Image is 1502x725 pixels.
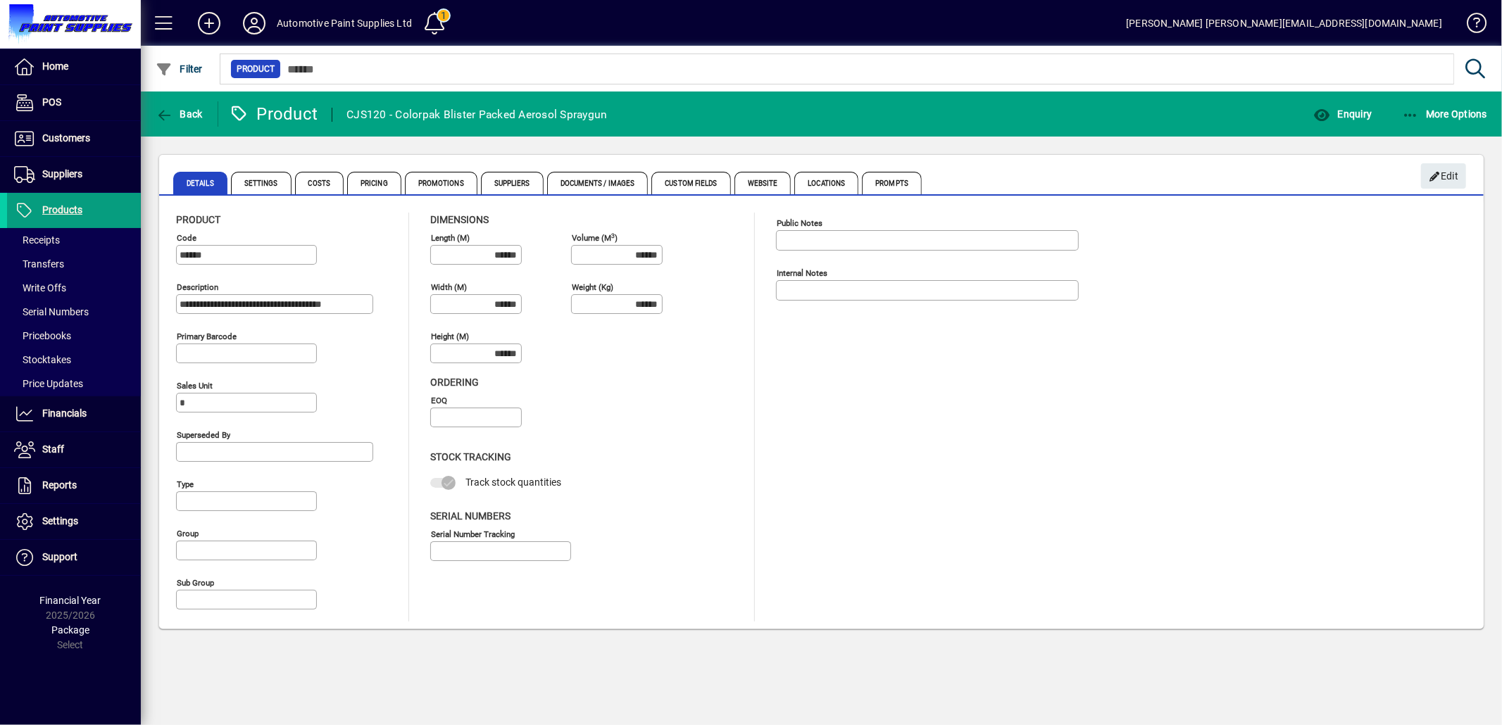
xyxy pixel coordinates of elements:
span: Customers [42,132,90,144]
span: Transfers [14,258,64,270]
mat-label: Type [177,479,194,489]
mat-label: Public Notes [777,218,822,228]
a: Receipts [7,228,141,252]
div: Product [229,103,318,125]
span: Financial Year [40,595,101,606]
span: Write Offs [14,282,66,294]
a: Write Offs [7,276,141,300]
mat-label: Length (m) [431,233,470,243]
a: Suppliers [7,157,141,192]
button: Back [152,101,206,127]
span: Receipts [14,234,60,246]
span: Edit [1429,165,1459,188]
a: Staff [7,432,141,467]
a: Serial Numbers [7,300,141,324]
mat-label: Volume (m ) [572,233,618,243]
button: Profile [232,11,277,36]
span: Prompts [862,172,922,194]
span: Track stock quantities [465,477,561,488]
a: Financials [7,396,141,431]
mat-label: Description [177,282,218,292]
a: POS [7,85,141,120]
a: Transfers [7,252,141,276]
span: Reports [42,479,77,491]
mat-label: Width (m) [431,282,467,292]
span: Stocktakes [14,354,71,365]
span: POS [42,96,61,108]
span: Details [173,172,227,194]
button: Filter [152,56,206,82]
span: Documents / Images [547,172,649,194]
mat-label: Code [177,233,196,243]
span: Settings [231,172,292,194]
sup: 3 [611,232,615,239]
a: Stocktakes [7,348,141,372]
a: Pricebooks [7,324,141,348]
div: Automotive Paint Supplies Ltd [277,12,412,34]
span: Ordering [430,377,479,388]
span: Support [42,551,77,562]
span: Custom Fields [651,172,730,194]
a: Customers [7,121,141,156]
a: Home [7,49,141,84]
span: Filter [156,63,203,75]
mat-label: Group [177,529,199,538]
app-page-header-button: Back [141,101,218,127]
mat-label: Weight (Kg) [572,282,613,292]
span: Website [734,172,791,194]
mat-label: Superseded by [177,430,230,440]
mat-label: Height (m) [431,332,469,341]
div: CJS120 - Colorpak Blister Packed Aerosol Spraygun [346,103,607,126]
a: Support [7,540,141,575]
a: Reports [7,468,141,503]
span: Staff [42,443,64,455]
span: Back [156,108,203,120]
mat-label: Internal Notes [777,268,827,278]
button: Edit [1421,163,1466,189]
span: Pricing [347,172,401,194]
a: Settings [7,504,141,539]
span: Costs [295,172,344,194]
span: Dimensions [430,214,489,225]
span: Product [237,62,275,76]
mat-label: EOQ [431,396,447,405]
span: Product [176,214,220,225]
span: Promotions [405,172,477,194]
span: Settings [42,515,78,527]
button: Add [187,11,232,36]
span: Price Updates [14,378,83,389]
span: Financials [42,408,87,419]
a: Knowledge Base [1456,3,1484,49]
mat-label: Sales unit [177,381,213,391]
span: Pricebooks [14,330,71,341]
span: Stock Tracking [430,451,511,462]
span: More Options [1402,108,1488,120]
mat-label: Primary barcode [177,332,237,341]
div: [PERSON_NAME] [PERSON_NAME][EMAIL_ADDRESS][DOMAIN_NAME] [1126,12,1442,34]
span: Serial Numbers [14,306,89,317]
span: Home [42,61,68,72]
button: More Options [1398,101,1491,127]
mat-label: Sub group [177,578,214,588]
mat-label: Serial Number tracking [431,529,515,538]
button: Enquiry [1310,101,1375,127]
span: Package [51,624,89,636]
span: Locations [794,172,858,194]
span: Products [42,204,82,215]
span: Suppliers [481,172,544,194]
span: Suppliers [42,168,82,179]
span: Serial Numbers [430,510,511,522]
a: Price Updates [7,372,141,396]
span: Enquiry [1313,108,1372,120]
